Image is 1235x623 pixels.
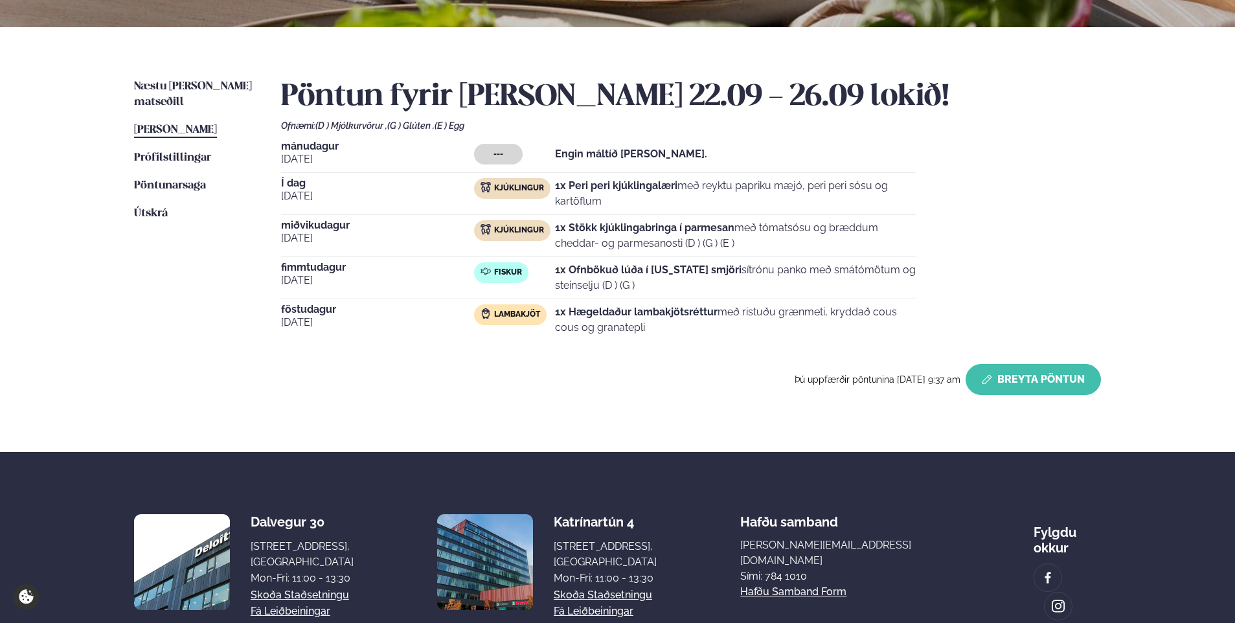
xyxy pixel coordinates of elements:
span: --- [493,149,503,159]
a: Skoða staðsetningu [554,587,652,603]
p: með reyktu papriku mæjó, peri peri sósu og kartöflum [555,178,916,209]
a: [PERSON_NAME][EMAIL_ADDRESS][DOMAIN_NAME] [740,538,950,569]
div: Mon-Fri: 11:00 - 13:30 [251,571,354,586]
span: Kjúklingur [494,225,544,236]
span: Fiskur [494,267,522,278]
p: með ristuðu grænmeti, kryddað cous cous og granatepli [555,304,916,335]
img: image alt [437,514,533,610]
img: chicken.svg [481,224,491,234]
a: Hafðu samband form [740,584,846,600]
span: Kjúklingur [494,183,544,194]
div: Mon-Fri: 11:00 - 13:30 [554,571,657,586]
span: miðvikudagur [281,220,474,231]
span: [DATE] [281,188,474,204]
span: Í dag [281,178,474,188]
img: chicken.svg [481,182,491,192]
strong: 1x Peri peri kjúklingalæri [555,179,677,192]
div: [STREET_ADDRESS], [GEOGRAPHIC_DATA] [251,539,354,570]
button: Breyta Pöntun [966,364,1101,395]
div: Fylgdu okkur [1034,514,1101,556]
p: með tómatsósu og bræddum cheddar- og parmesanosti (D ) (G ) (E ) [555,220,916,251]
p: Sími: 784 1010 [740,569,950,584]
strong: Engin máltíð [PERSON_NAME]. [555,148,707,160]
span: fimmtudagur [281,262,474,273]
strong: 1x Hægeldaður lambakjötsréttur [555,306,718,318]
div: Katrínartún 4 [554,514,657,530]
span: (D ) Mjólkurvörur , [315,120,387,131]
h2: Pöntun fyrir [PERSON_NAME] 22.09 - 26.09 lokið! [281,79,1101,115]
img: Lamb.svg [481,308,491,319]
a: image alt [1034,564,1061,591]
span: [DATE] [281,273,474,288]
img: fish.svg [481,266,491,277]
span: [DATE] [281,315,474,330]
a: [PERSON_NAME] [134,122,217,138]
a: Fá leiðbeiningar [251,604,330,619]
p: sítrónu panko með smátómötum og steinselju (D ) (G ) [555,262,916,293]
span: Prófílstillingar [134,152,211,163]
span: Næstu [PERSON_NAME] matseðill [134,81,252,108]
a: Skoða staðsetningu [251,587,349,603]
a: Fá leiðbeiningar [554,604,633,619]
span: mánudagur [281,141,474,152]
a: Prófílstillingar [134,150,211,166]
span: Útskrá [134,208,168,219]
div: Ofnæmi: [281,120,1101,131]
span: Hafðu samband [740,504,838,530]
span: föstudagur [281,304,474,315]
strong: 1x Stökk kjúklingabringa í parmesan [555,221,734,234]
strong: 1x Ofnbökuð lúða í [US_STATE] smjöri [555,264,742,276]
span: Pöntunarsaga [134,180,206,191]
a: Cookie settings [13,583,40,610]
span: [PERSON_NAME] [134,124,217,135]
a: Næstu [PERSON_NAME] matseðill [134,79,255,110]
a: image alt [1045,593,1072,620]
span: Lambakjöt [494,310,540,320]
img: image alt [134,514,230,610]
a: Pöntunarsaga [134,178,206,194]
span: (E ) Egg [435,120,464,131]
span: [DATE] [281,152,474,167]
span: (G ) Glúten , [387,120,435,131]
div: [STREET_ADDRESS], [GEOGRAPHIC_DATA] [554,539,657,570]
a: Útskrá [134,206,168,221]
div: Dalvegur 30 [251,514,354,530]
span: Þú uppfærðir pöntunina [DATE] 9:37 am [795,374,960,385]
img: image alt [1041,571,1055,585]
span: [DATE] [281,231,474,246]
img: image alt [1051,599,1065,614]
